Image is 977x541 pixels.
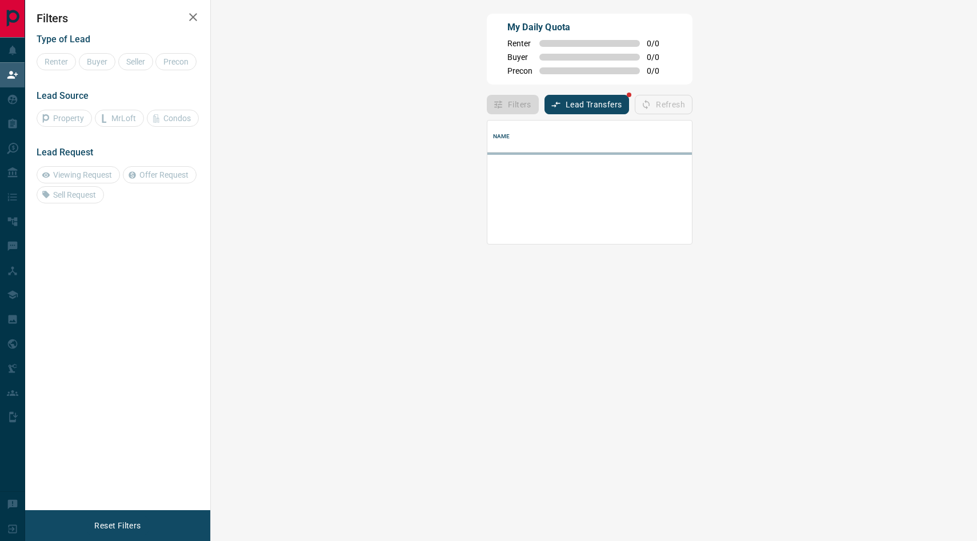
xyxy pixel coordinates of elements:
[544,95,630,114] button: Lead Transfers
[507,53,532,62] span: Buyer
[507,21,672,34] p: My Daily Quota
[37,11,199,25] h2: Filters
[507,66,532,75] span: Precon
[507,39,532,48] span: Renter
[37,34,90,45] span: Type of Lead
[37,90,89,101] span: Lead Source
[487,121,778,153] div: Name
[493,121,510,153] div: Name
[37,147,93,158] span: Lead Request
[647,53,672,62] span: 0 / 0
[87,516,148,535] button: Reset Filters
[647,39,672,48] span: 0 / 0
[647,66,672,75] span: 0 / 0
